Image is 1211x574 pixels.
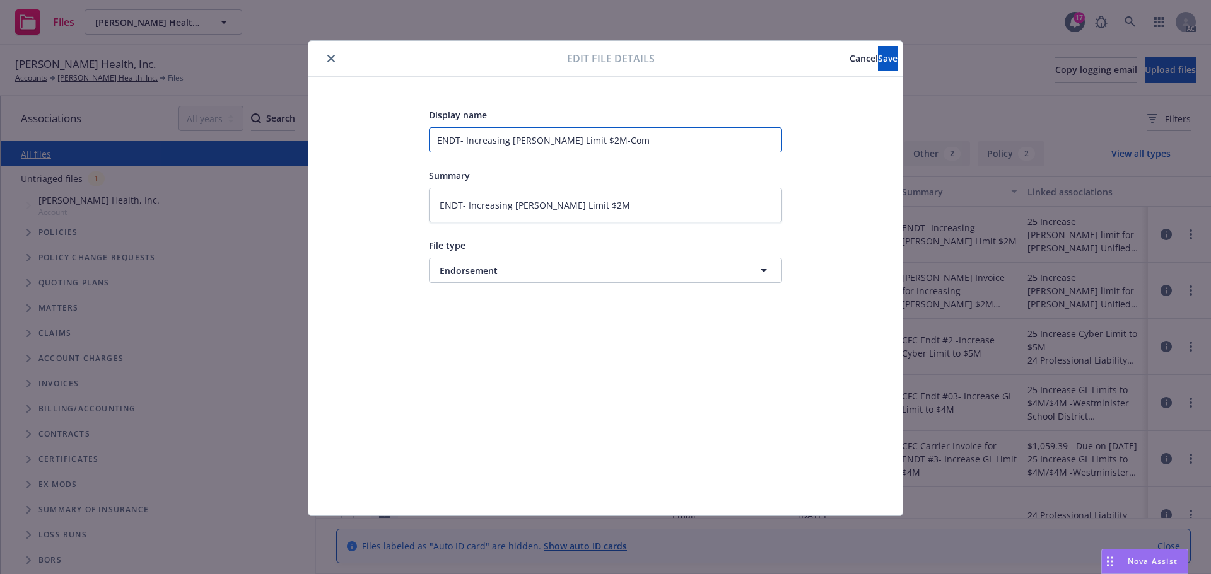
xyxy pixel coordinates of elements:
[878,52,898,64] span: Save
[429,239,465,251] span: File type
[429,109,487,121] span: Display name
[429,258,782,283] button: Endorsement
[1102,549,1118,573] div: Drag to move
[440,264,725,277] span: Endorsement
[429,188,782,222] textarea: ENDT- Increasing [PERSON_NAME] Limit $2M
[429,169,470,181] span: Summary
[878,46,898,71] button: Save
[429,127,782,152] input: Add display name here
[850,52,878,64] span: Cancel
[324,51,339,66] button: close
[1128,556,1178,566] span: Nova Assist
[850,46,878,71] button: Cancel
[567,51,655,66] span: Edit file details
[1101,549,1188,574] button: Nova Assist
